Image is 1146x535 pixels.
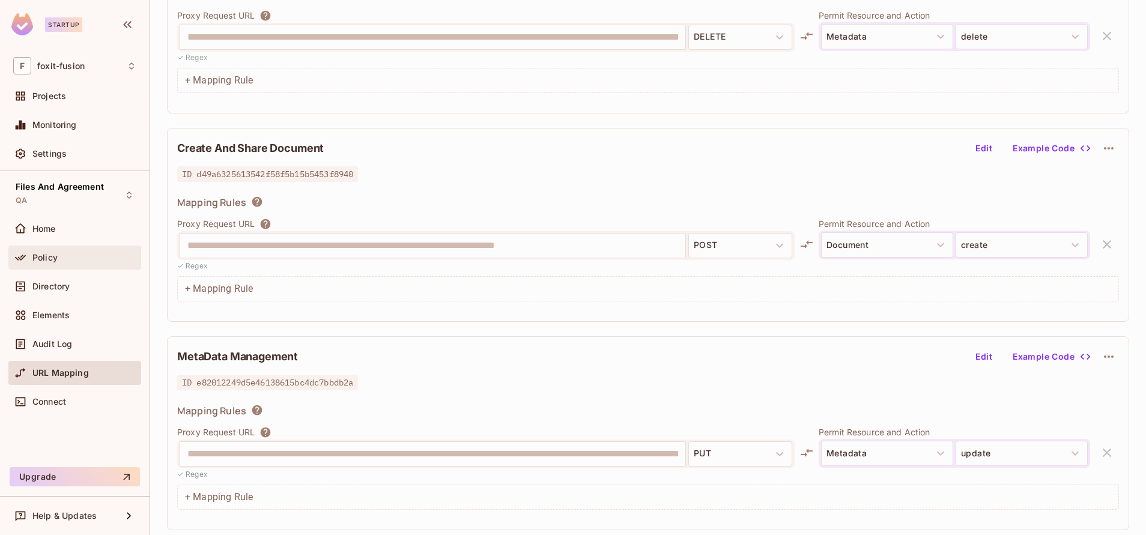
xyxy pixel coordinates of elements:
[177,10,255,22] p: Proxy Request URL
[1008,347,1094,366] button: Example Code
[32,339,72,349] span: Audit Log
[32,149,67,159] span: Settings
[688,25,792,50] button: DELETE
[32,368,89,378] span: URL Mapping
[177,166,358,182] span: ID d49a6325613542f58f5b15b5453f8940
[1008,139,1094,158] button: Example Code
[32,511,97,521] span: Help & Updates
[11,13,33,35] img: SReyMgAAAABJRU5ErkJggg==
[177,52,207,63] p: ✓ Regex
[177,426,255,438] p: Proxy Request URL
[32,282,70,291] span: Directory
[965,347,1003,366] button: Edit
[956,24,1088,49] button: delete
[821,232,953,258] button: Document
[177,375,358,390] span: ID e82012249d5e46138615bc4dc7bbdb2a
[688,441,792,467] button: PUT
[177,141,324,156] h2: Create And Share Document
[177,218,255,230] p: Proxy Request URL
[32,224,56,234] span: Home
[819,426,1090,438] p: Permit Resource and Action
[16,182,104,192] span: Files And Agreement
[177,349,298,364] h2: MetaData Management
[45,17,82,32] div: Startup
[32,120,77,130] span: Monitoring
[16,196,27,205] span: QA
[177,485,1119,510] div: + Mapping Rule
[177,404,246,417] span: Mapping Rules
[965,139,1003,158] button: Edit
[177,276,1119,301] div: + Mapping Rule
[32,91,66,101] span: Projects
[177,196,246,209] span: Mapping Rules
[32,310,70,320] span: Elements
[177,68,1119,93] div: + Mapping Rule
[819,10,1090,21] p: Permit Resource and Action
[177,468,207,480] p: ✓ Regex
[10,467,140,486] button: Upgrade
[956,232,1088,258] button: create
[821,24,953,49] button: Metadata
[956,441,1088,466] button: update
[37,61,85,71] span: Workspace: foxit-fusion
[13,57,31,74] span: F
[32,397,66,407] span: Connect
[177,260,207,271] p: ✓ Regex
[821,441,953,466] button: Metadata
[32,253,58,262] span: Policy
[819,218,1090,229] p: Permit Resource and Action
[688,233,792,258] button: POST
